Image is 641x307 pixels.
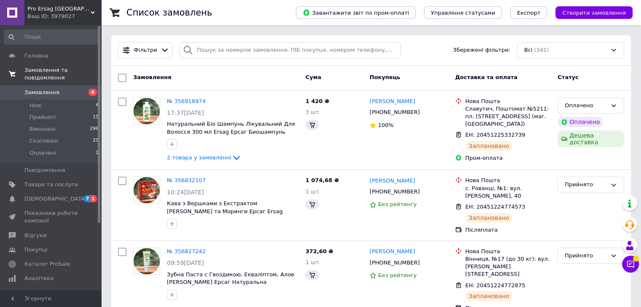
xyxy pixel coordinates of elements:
a: Кава з Вершками з Екстрактом [PERSON_NAME] та Моринги Ерсаг Ersag (корисна, лікувальна, без цукру... [167,200,283,222]
div: Нова Пошта [465,248,551,255]
span: Статус [558,74,579,80]
span: Скасовані [30,137,58,145]
div: [PHONE_NUMBER] [368,186,421,197]
span: Виконані [30,125,56,133]
div: Нова Пошта [465,98,551,105]
a: [PERSON_NAME] [370,98,415,106]
span: Товари та послуги [24,181,78,188]
span: Управління статусами [431,10,495,16]
span: Без рейтингу [378,272,417,278]
span: 4 [89,89,97,96]
span: Без рейтингу [378,201,417,207]
span: Оплачені [30,149,56,157]
button: Створити замовлення [555,6,633,19]
span: 1 [96,149,99,157]
a: Створити замовлення [547,9,633,16]
button: Управління статусами [424,6,502,19]
span: Створити замовлення [562,10,626,16]
span: Експорт [517,10,541,16]
div: Дешева доставка [558,130,624,147]
span: 7 [84,195,91,202]
span: 17:37[DATE] [167,109,204,116]
div: Вінниця, №17 (до 30 кг): вул. [PERSON_NAME][STREET_ADDRESS] [465,255,551,278]
span: Аналітика [24,275,54,282]
div: Заплановано [465,291,513,301]
a: № 356827242 [167,248,206,254]
a: Фото товару [133,177,160,204]
span: 09:59[DATE] [167,259,204,266]
div: [PHONE_NUMBER] [368,257,421,268]
h1: Список замовлень [126,8,212,18]
span: Повідомлення [24,167,65,174]
span: Інструменти веб-майстра та SEO [24,289,78,304]
span: 1 шт. [306,259,321,265]
span: Pro Ersag Ukraine [27,5,91,13]
span: Завантажити звіт по пром-оплаті [303,9,409,16]
a: Фото товару [133,248,160,275]
input: Пошук [4,29,99,45]
span: Всі [524,46,533,54]
span: [DEMOGRAPHIC_DATA] [24,195,87,203]
span: (341) [534,47,549,53]
div: Заплановано [465,213,513,223]
span: 1 шт. [306,188,321,195]
span: ЕН: 20451225332739 [465,132,525,138]
div: Прийнято [565,251,607,260]
span: Збережені фільтри: [453,46,510,54]
img: Фото товару [134,177,160,203]
span: Cума [306,74,321,80]
div: Ваш ID: 3979027 [27,13,101,20]
span: Покупці [24,246,47,254]
div: Заплановано [465,141,513,151]
span: 1 420 ₴ [306,98,329,104]
div: Нова Пошта [465,177,551,184]
span: Показники роботи компанії [24,209,78,225]
div: Пром-оплата [465,154,551,162]
span: Прийняті [30,114,56,121]
a: Зубна Паста с Гвоздикою, Екваліптом, Алое [PERSON_NAME] Ерсаг Натуральна Лікувальна паста [167,271,294,293]
a: № 356832107 [167,177,206,183]
input: Пошук за номером замовлення, ПІБ покупця, номером телефону, Email, номером накладної [180,42,401,58]
div: с. Рованці, №1: вул. [PERSON_NAME], 40 [465,185,551,200]
span: 372,60 ₴ [306,248,333,254]
span: Замовлення [24,89,59,96]
span: Каталог ProSale [24,260,70,268]
span: Фільтри [134,46,157,54]
a: 2 товара у замовленні [167,154,241,161]
span: Замовлення [133,74,171,80]
a: [PERSON_NAME] [370,248,415,256]
span: 2 товара у замовленні [167,154,231,161]
span: 4 [96,102,99,109]
span: Замовлення та повідомлення [24,66,101,82]
div: Славутич, Поштомат №5211: пл. [STREET_ADDRESS] (маг. [GEOGRAPHIC_DATA]) [465,105,551,128]
a: Натуральний Біо Шампунь Лікувальний Для Волосся 300 мл Ersag Ерсаг Биошампунь [167,121,295,135]
span: ЕН: 20451224772875 [465,282,525,288]
span: Головна [24,52,48,60]
span: Відгуки [24,232,46,239]
span: Покупець [370,74,400,80]
span: 296 [90,125,99,133]
span: Доставка та оплата [455,74,518,80]
div: [PHONE_NUMBER] [368,107,421,118]
span: ЕН: 20451224774573 [465,204,525,210]
div: Прийнято [565,180,607,189]
span: 3 шт. [306,109,321,115]
button: Чат з покупцем [622,256,639,273]
a: № 356918974 [167,98,206,104]
div: Післяплата [465,226,551,234]
span: Нові [30,102,42,109]
a: [PERSON_NAME] [370,177,415,185]
button: Завантажити звіт по пром-оплаті [296,6,416,19]
span: 1 074,68 ₴ [306,177,339,183]
span: 1 [90,195,97,202]
a: Фото товару [133,98,160,124]
img: Фото товару [134,98,160,124]
span: 10:24[DATE] [167,189,204,196]
button: Експорт [510,6,547,19]
img: Фото товару [134,248,160,274]
span: 15 [93,114,99,121]
span: 100% [378,122,394,128]
div: Оплачено [558,117,603,127]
